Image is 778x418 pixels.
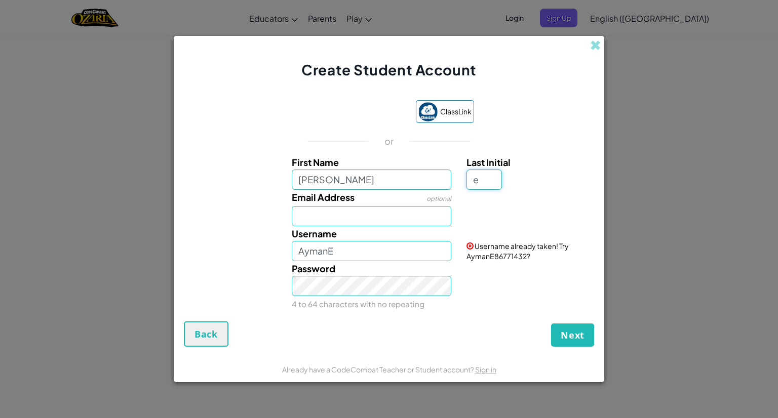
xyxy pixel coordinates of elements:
span: Email Address [292,191,355,203]
span: Next [561,329,585,341]
p: or [384,135,394,147]
span: Username [292,228,337,239]
small: 4 to 64 characters with no repeating [292,299,424,309]
span: Create Student Account [301,61,476,78]
button: Back [184,321,228,347]
img: classlink-logo-small.png [418,102,438,121]
button: Next [551,323,594,347]
span: optional [426,195,451,202]
span: Last Initial [466,156,511,168]
span: Back [194,328,218,340]
span: Username already taken! Try AymanE86771432? [466,241,569,261]
span: Already have a CodeCombat Teacher or Student account? [282,365,475,374]
span: Password [292,263,335,274]
a: Sign in [475,365,496,374]
span: First Name [292,156,339,168]
span: ClassLink [440,104,472,119]
iframe: Sign in with Google Button [299,101,411,123]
